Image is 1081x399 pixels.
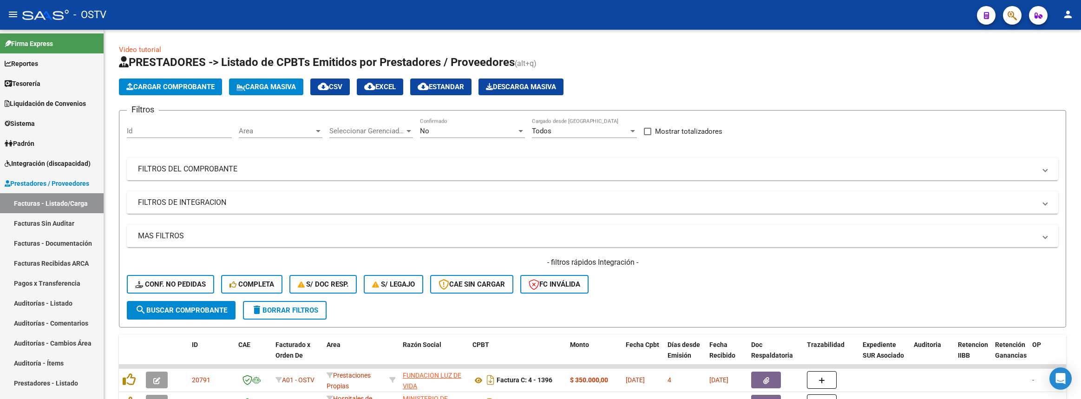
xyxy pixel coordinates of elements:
[364,81,375,92] mat-icon: cloud_download
[655,126,722,137] span: Mostrar totalizadores
[478,78,563,95] button: Descarga Masiva
[127,275,214,294] button: Conf. no pedidas
[859,335,910,376] datatable-header-cell: Expediente SUR Asociado
[709,376,728,384] span: [DATE]
[275,341,310,359] span: Facturado x Orden De
[289,275,357,294] button: S/ Doc Resp.
[403,341,441,348] span: Razón Social
[329,127,405,135] span: Seleccionar Gerenciador
[958,341,988,359] span: Retencion IIBB
[5,158,91,169] span: Integración (discapacidad)
[706,335,747,376] datatable-header-cell: Fecha Recibido
[251,306,318,314] span: Borrar Filtros
[364,275,423,294] button: S/ legajo
[119,56,515,69] span: PRESTADORES -> Listado de CPBTs Emitidos por Prestadores / Proveedores
[747,335,803,376] datatable-header-cell: Doc Respaldatoria
[515,59,537,68] span: (alt+q)
[188,335,235,376] datatable-header-cell: ID
[626,341,659,348] span: Fecha Cpbt
[497,377,552,384] strong: Factura C: 4 - 1396
[5,98,86,109] span: Liquidación de Convenios
[430,275,513,294] button: CAE SIN CARGAR
[372,280,415,288] span: S/ legajo
[914,341,941,348] span: Auditoria
[127,191,1058,214] mat-expansion-panel-header: FILTROS DE INTEGRACION
[626,376,645,384] span: [DATE]
[420,127,429,135] span: No
[954,335,991,376] datatable-header-cell: Retencion IIBB
[910,335,954,376] datatable-header-cell: Auditoria
[622,335,664,376] datatable-header-cell: Fecha Cpbt
[664,335,706,376] datatable-header-cell: Días desde Emisión
[478,78,563,95] app-download-masive: Descarga masiva de comprobantes (adjuntos)
[138,231,1036,241] mat-panel-title: MAS FILTROS
[310,78,350,95] button: CSV
[229,280,274,288] span: Completa
[323,335,386,376] datatable-header-cell: Area
[239,127,314,135] span: Area
[135,306,227,314] span: Buscar Comprobante
[127,301,236,320] button: Buscar Comprobante
[5,39,53,49] span: Firma Express
[282,376,314,384] span: A01 - OSTV
[357,78,403,95] button: EXCEL
[863,341,904,359] span: Expediente SUR Asociado
[119,46,161,54] a: Video tutorial
[235,335,272,376] datatable-header-cell: CAE
[803,335,859,376] datatable-header-cell: Trazabilidad
[403,370,465,390] div: 30671219593
[127,103,159,116] h3: Filtros
[709,341,735,359] span: Fecha Recibido
[1062,9,1074,20] mat-icon: person
[364,83,396,91] span: EXCEL
[243,301,327,320] button: Borrar Filtros
[221,275,282,294] button: Completa
[192,341,198,348] span: ID
[418,83,464,91] span: Estandar
[529,280,580,288] span: FC Inválida
[472,341,489,348] span: CPBT
[5,138,34,149] span: Padrón
[318,83,342,91] span: CSV
[399,335,469,376] datatable-header-cell: Razón Social
[1049,367,1072,390] div: Open Intercom Messenger
[127,257,1058,268] h4: - filtros rápidos Integración -
[229,78,303,95] button: Carga Masiva
[566,335,622,376] datatable-header-cell: Monto
[119,78,222,95] button: Cargar Comprobante
[5,78,40,89] span: Tesorería
[238,341,250,348] span: CAE
[127,225,1058,247] mat-expansion-panel-header: MAS FILTROS
[5,118,35,129] span: Sistema
[327,341,341,348] span: Area
[520,275,589,294] button: FC Inválida
[991,335,1029,376] datatable-header-cell: Retención Ganancias
[807,341,845,348] span: Trazabilidad
[995,341,1027,359] span: Retención Ganancias
[410,78,472,95] button: Estandar
[403,372,461,390] span: FUNDACION LUZ DE VIDA
[327,372,371,390] span: Prestaciones Propias
[138,197,1036,208] mat-panel-title: FILTROS DE INTEGRACION
[7,9,19,20] mat-icon: menu
[236,83,296,91] span: Carga Masiva
[418,81,429,92] mat-icon: cloud_download
[318,81,329,92] mat-icon: cloud_download
[469,335,566,376] datatable-header-cell: CPBT
[570,341,589,348] span: Monto
[439,280,505,288] span: CAE SIN CARGAR
[138,164,1036,174] mat-panel-title: FILTROS DEL COMPROBANTE
[135,280,206,288] span: Conf. no pedidas
[127,158,1058,180] mat-expansion-panel-header: FILTROS DEL COMPROBANTE
[668,341,700,359] span: Días desde Emisión
[1032,341,1041,348] span: OP
[5,59,38,69] span: Reportes
[485,373,497,387] i: Descargar documento
[73,5,106,25] span: - OSTV
[1032,376,1034,384] span: -
[5,178,89,189] span: Prestadores / Proveedores
[751,341,793,359] span: Doc Respaldatoria
[1029,335,1066,376] datatable-header-cell: OP
[532,127,551,135] span: Todos
[135,304,146,315] mat-icon: search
